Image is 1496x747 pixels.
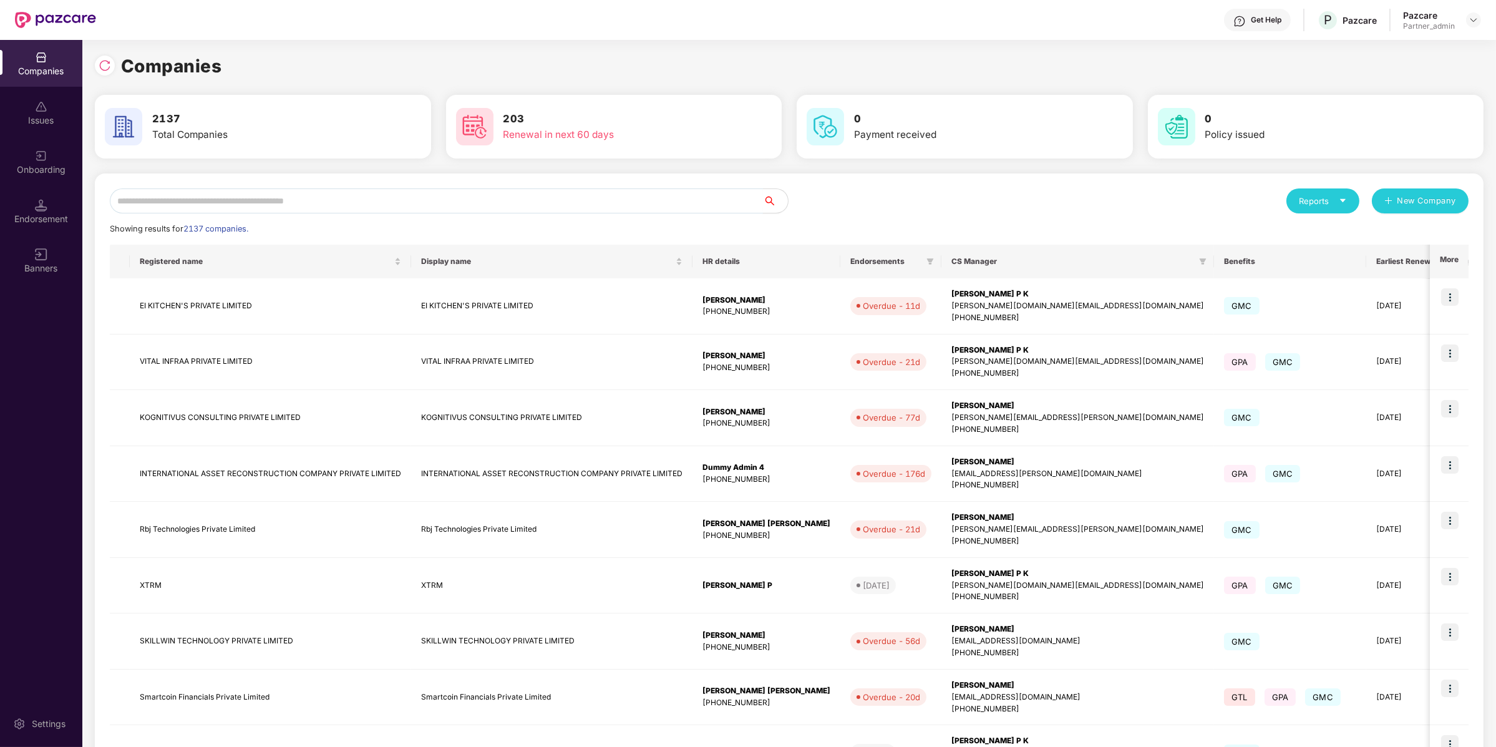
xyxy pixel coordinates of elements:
img: svg+xml;base64,PHN2ZyBpZD0iSXNzdWVzX2Rpc2FibGVkIiB4bWxucz0iaHR0cDovL3d3dy53My5vcmcvMjAwMC9zdmciIH... [35,100,47,113]
span: caret-down [1339,197,1347,205]
div: Overdue - 21d [863,523,920,535]
div: [PERSON_NAME] P K [951,568,1204,580]
div: [PERSON_NAME] [PERSON_NAME] [702,685,830,697]
span: filter [1199,258,1207,265]
div: [EMAIL_ADDRESS][DOMAIN_NAME] [951,691,1204,703]
span: filter [926,258,934,265]
div: [PERSON_NAME] [951,623,1204,635]
div: [PERSON_NAME] P [702,580,830,592]
span: GPA [1224,465,1256,482]
div: [PERSON_NAME][DOMAIN_NAME][EMAIL_ADDRESS][DOMAIN_NAME] [951,356,1204,368]
th: More [1430,245,1469,278]
img: svg+xml;base64,PHN2ZyB3aWR0aD0iMjAiIGhlaWdodD0iMjAiIHZpZXdCb3g9IjAgMCAyMCAyMCIgZmlsbD0ibm9uZSIgeG... [35,150,47,162]
img: svg+xml;base64,PHN2ZyBpZD0iRHJvcGRvd24tMzJ4MzIiIHhtbG5zPSJodHRwOi8vd3d3LnczLm9yZy8yMDAwL3N2ZyIgd2... [1469,15,1479,25]
td: VITAL INFRAA PRIVATE LIMITED [411,334,692,391]
div: [PERSON_NAME] P K [951,735,1204,747]
div: [PHONE_NUMBER] [951,424,1204,436]
td: XTRM [411,558,692,614]
div: Overdue - 77d [863,411,920,424]
div: [PHONE_NUMBER] [951,479,1204,491]
h3: 0 [854,111,1061,127]
span: GTL [1224,688,1255,706]
span: filter [1197,254,1209,269]
div: [PHONE_NUMBER] [702,362,830,374]
td: Smartcoin Financials Private Limited [411,670,692,726]
td: Smartcoin Financials Private Limited [130,670,411,726]
span: CS Manager [951,256,1194,266]
img: icon [1441,568,1459,585]
button: search [762,188,789,213]
div: [EMAIL_ADDRESS][PERSON_NAME][DOMAIN_NAME] [951,468,1204,480]
div: Renewal in next 60 days [503,127,711,142]
img: icon [1441,623,1459,641]
div: Pazcare [1403,9,1455,21]
div: [PHONE_NUMBER] [951,368,1204,379]
td: EI KITCHEN'S PRIVATE LIMITED [411,278,692,334]
td: INTERNATIONAL ASSET RECONSTRUCTION COMPANY PRIVATE LIMITED [130,446,411,502]
th: HR details [692,245,840,278]
img: svg+xml;base64,PHN2ZyB4bWxucz0iaHR0cDovL3d3dy53My5vcmcvMjAwMC9zdmciIHdpZHRoPSI2MCIgaGVpZ2h0PSI2MC... [807,108,844,145]
span: GMC [1224,409,1260,426]
th: Benefits [1214,245,1366,278]
span: Endorsements [850,256,921,266]
td: KOGNITIVUS CONSULTING PRIVATE LIMITED [411,390,692,446]
img: svg+xml;base64,PHN2ZyBpZD0iU2V0dGluZy0yMHgyMCIgeG1sbnM9Imh0dHA6Ly93d3cudzMub3JnLzIwMDAvc3ZnIiB3aW... [13,718,26,730]
td: EI KITCHEN'S PRIVATE LIMITED [130,278,411,334]
td: Rbj Technologies Private Limited [411,502,692,558]
div: [PERSON_NAME] [702,295,830,306]
th: Display name [411,245,692,278]
h1: Companies [121,52,222,80]
button: plusNew Company [1372,188,1469,213]
h3: 203 [503,111,711,127]
div: [EMAIL_ADDRESS][DOMAIN_NAME] [951,635,1204,647]
td: [DATE] [1366,613,1447,670]
div: [PERSON_NAME] [702,630,830,642]
img: svg+xml;base64,PHN2ZyB4bWxucz0iaHR0cDovL3d3dy53My5vcmcvMjAwMC9zdmciIHdpZHRoPSI2MCIgaGVpZ2h0PSI2MC... [1158,108,1195,145]
div: Overdue - 11d [863,300,920,312]
div: [PERSON_NAME] [PERSON_NAME] [702,518,830,530]
div: [PERSON_NAME][DOMAIN_NAME][EMAIL_ADDRESS][DOMAIN_NAME] [951,580,1204,592]
td: SKILLWIN TECHNOLOGY PRIVATE LIMITED [411,613,692,670]
span: GPA [1224,353,1256,371]
div: [PHONE_NUMBER] [702,417,830,429]
div: Payment received [854,127,1061,142]
div: Settings [28,718,69,730]
span: filter [924,254,936,269]
h3: 0 [1205,111,1412,127]
img: icon [1441,680,1459,697]
div: [PHONE_NUMBER] [951,591,1204,603]
div: Total Companies [152,127,359,142]
img: icon [1441,456,1459,474]
div: [PERSON_NAME][EMAIL_ADDRESS][PERSON_NAME][DOMAIN_NAME] [951,412,1204,424]
div: [DATE] [863,579,890,592]
div: [PERSON_NAME] [951,512,1204,524]
td: KOGNITIVUS CONSULTING PRIVATE LIMITED [130,390,411,446]
div: [PHONE_NUMBER] [951,535,1204,547]
div: Overdue - 176d [863,467,925,480]
div: [PERSON_NAME] [951,456,1204,468]
div: Overdue - 56d [863,635,920,647]
div: [PERSON_NAME] P K [951,288,1204,300]
div: Overdue - 20d [863,691,920,703]
td: [DATE] [1366,390,1447,446]
span: Registered name [140,256,392,266]
div: [PERSON_NAME][EMAIL_ADDRESS][PERSON_NAME][DOMAIN_NAME] [951,524,1204,535]
img: icon [1441,344,1459,362]
div: [PHONE_NUMBER] [951,647,1204,659]
div: Reports [1299,195,1347,207]
div: [PERSON_NAME][DOMAIN_NAME][EMAIL_ADDRESS][DOMAIN_NAME] [951,300,1204,312]
span: GMC [1265,353,1301,371]
span: GMC [1224,297,1260,315]
div: [PHONE_NUMBER] [702,530,830,542]
th: Earliest Renewal [1366,245,1447,278]
td: [DATE] [1366,558,1447,614]
span: GMC [1265,577,1301,594]
td: [DATE] [1366,334,1447,391]
img: svg+xml;base64,PHN2ZyB3aWR0aD0iMTYiIGhlaWdodD0iMTYiIHZpZXdCb3g9IjAgMCAxNiAxNiIgZmlsbD0ibm9uZSIgeG... [35,248,47,261]
span: plus [1384,197,1392,207]
div: [PHONE_NUMBER] [951,312,1204,324]
div: [PHONE_NUMBER] [702,306,830,318]
td: XTRM [130,558,411,614]
div: Dummy Admin 4 [702,462,830,474]
img: svg+xml;base64,PHN2ZyBpZD0iSGVscC0zMngzMiIgeG1sbnM9Imh0dHA6Ly93d3cudzMub3JnLzIwMDAvc3ZnIiB3aWR0aD... [1233,15,1246,27]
